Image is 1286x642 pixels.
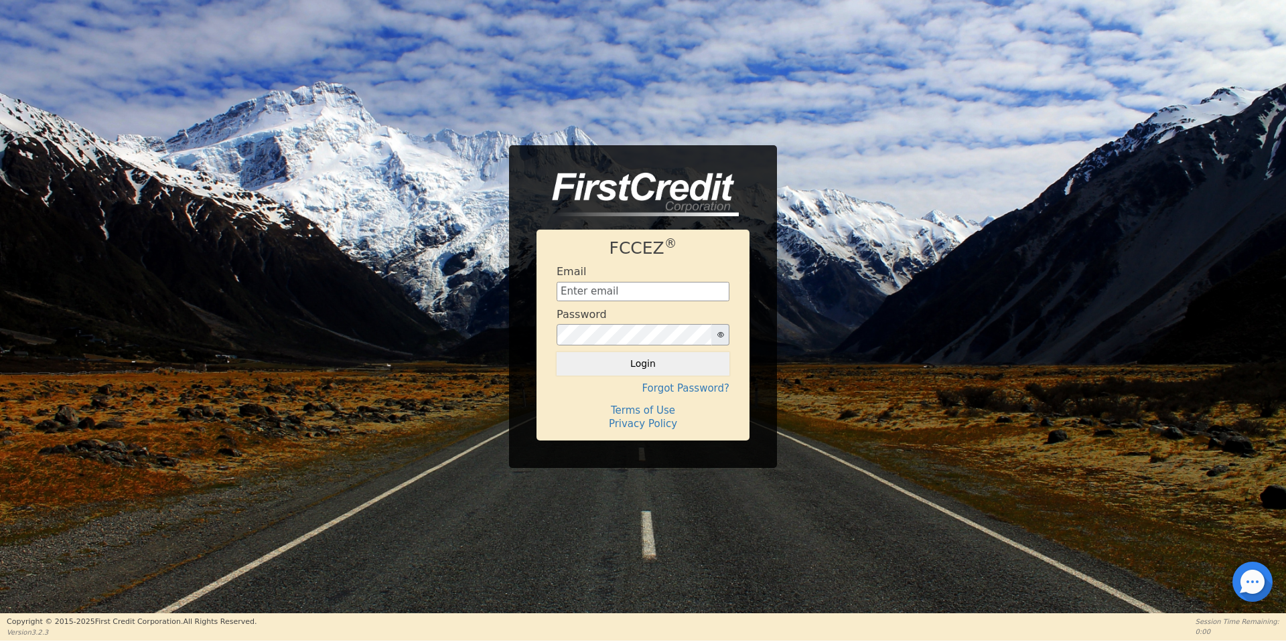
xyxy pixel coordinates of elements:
[557,324,712,345] input: password
[7,617,257,628] p: Copyright © 2015- 2025 First Credit Corporation.
[557,404,729,416] h4: Terms of Use
[7,627,257,637] p: Version 3.2.3
[557,418,729,430] h4: Privacy Policy
[664,236,677,250] sup: ®
[557,282,729,302] input: Enter email
[557,238,729,258] h1: FCCEZ
[557,382,729,394] h4: Forgot Password?
[183,617,257,626] span: All Rights Reserved.
[557,308,607,321] h4: Password
[1196,617,1279,627] p: Session Time Remaining:
[557,265,586,278] h4: Email
[1196,627,1279,637] p: 0:00
[537,173,739,217] img: logo-CMu_cnol.png
[557,352,729,375] button: Login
